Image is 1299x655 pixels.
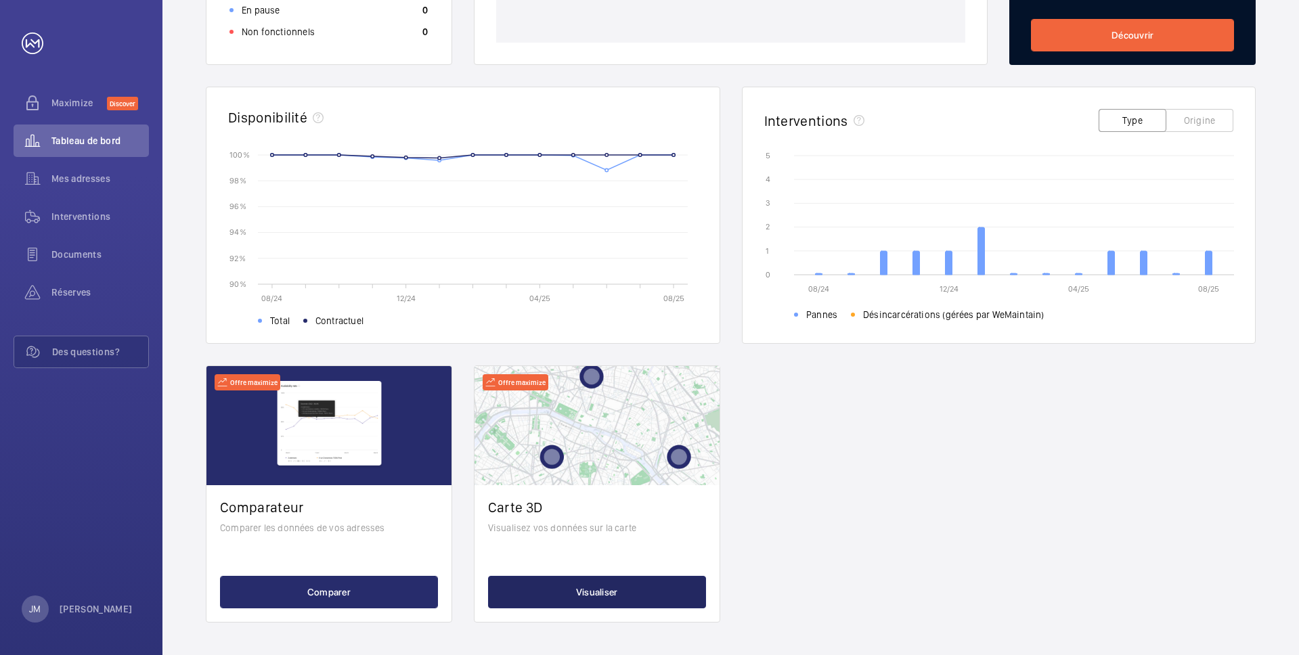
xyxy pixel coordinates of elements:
span: Pannes [806,308,837,321]
text: 2 [766,222,770,231]
p: Visualisez vos données sur la carte [488,521,706,535]
text: 12/24 [397,294,416,303]
text: 4 [766,175,770,184]
span: Contractuel [315,314,364,327]
text: 0 [766,270,770,279]
button: Comparer [220,576,438,608]
button: Type [1099,109,1166,132]
text: 98 % [229,176,246,185]
button: Visualiser [488,576,706,608]
span: Interventions [51,210,149,223]
span: Maximize [51,96,107,110]
text: 04/25 [1068,284,1089,294]
div: Offre maximize [483,374,548,390]
span: Total [270,314,290,327]
h2: Carte 3D [488,499,706,516]
text: 90 % [229,279,246,288]
p: Non fonctionnels [242,25,315,39]
text: 100 % [229,150,250,159]
text: 1 [766,246,769,256]
span: Désincarcérations (gérées par WeMaintain) [863,308,1044,321]
button: Origine [1166,109,1233,132]
h2: Comparateur [220,499,438,516]
text: 08/25 [1198,284,1219,294]
span: Des questions? [52,345,148,359]
span: Mes adresses [51,172,149,185]
p: [PERSON_NAME] [60,602,133,616]
text: 94 % [229,227,246,237]
text: 08/24 [808,284,829,294]
a: Découvrir [1031,19,1234,51]
text: 96 % [229,202,246,211]
p: Comparer les données de vos adresses [220,521,438,535]
p: En pause [242,3,280,17]
div: Offre maximize [215,374,280,390]
text: 92 % [229,253,246,263]
text: 08/24 [261,294,282,303]
text: 12/24 [939,284,958,294]
p: 0 [422,3,428,17]
p: 0 [422,25,428,39]
span: Réserves [51,286,149,299]
span: Discover [107,97,138,110]
text: 04/25 [529,294,550,303]
span: Tableau de bord [51,134,149,148]
h2: Disponibilité [228,109,307,126]
text: 5 [766,151,770,160]
span: Documents [51,248,149,261]
p: JM [29,602,41,616]
h2: Interventions [764,112,848,129]
text: 3 [766,198,770,208]
text: 08/25 [663,294,684,303]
